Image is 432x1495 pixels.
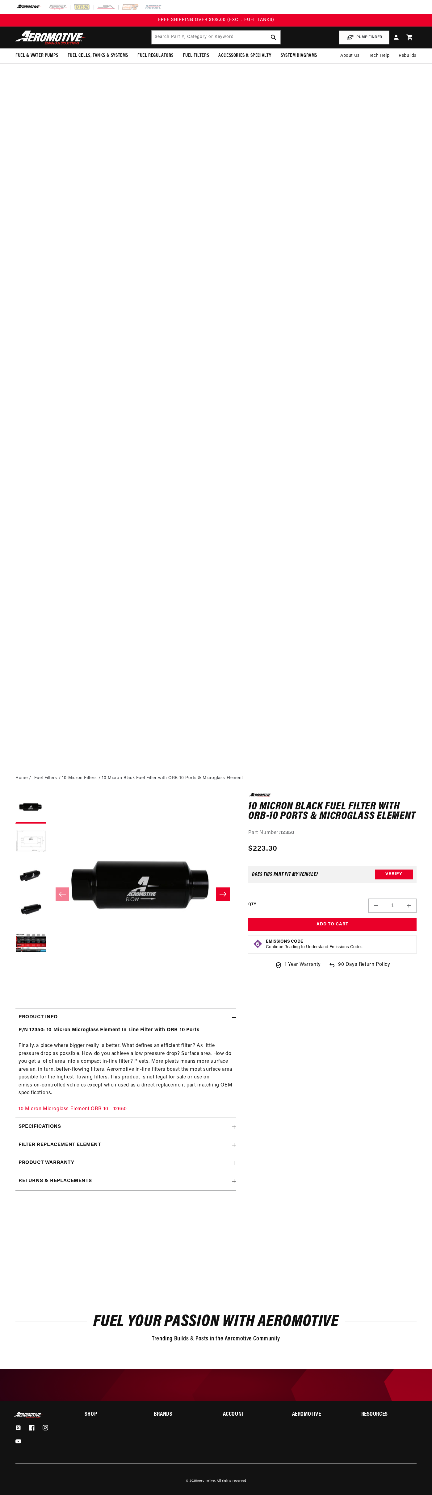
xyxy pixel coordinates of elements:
summary: Product Info [15,1008,236,1026]
button: Load image 5 in gallery view [15,928,46,959]
summary: Fuel Cells, Tanks & Systems [63,48,133,63]
p: Continue Reading to Understand Emissions Codes [266,945,363,950]
button: Slide left [56,887,69,901]
img: Aeromotive [13,1412,44,1418]
summary: Accessories & Specialty [214,48,276,63]
h2: Product warranty [19,1159,74,1167]
h2: filter replacement element [19,1141,101,1149]
a: Aeromotive [197,1479,215,1483]
span: Fuel Filters [183,52,209,59]
summary: System Diagrams [276,48,322,63]
span: Fuel Regulators [137,52,174,59]
strong: Emissions Code [266,939,303,944]
summary: Fuel Filters [178,48,214,63]
summary: Tech Help [364,48,394,63]
span: Fuel Cells, Tanks & Systems [68,52,128,59]
small: All rights reserved [217,1479,246,1483]
h2: Product Info [19,1013,57,1021]
h2: Fuel Your Passion with Aeromotive [15,1314,417,1329]
li: 10-Micron Filters [62,775,102,782]
summary: Product warranty [15,1154,236,1172]
a: Fuel Filters [34,775,57,782]
input: Search by Part Number, Category or Keyword [152,31,281,44]
button: Load image 4 in gallery view [15,895,46,925]
summary: Brands [154,1412,209,1417]
span: Rebuilds [399,52,417,59]
summary: Account [223,1412,278,1417]
div: Does This part fit My vehicle? [252,872,318,877]
div: Finally, a place where bigger really is better. What defines an efficient filter? As little press... [15,1026,236,1113]
button: search button [267,31,280,44]
img: Aeromotive [13,30,90,45]
span: Accessories & Specialty [218,52,271,59]
div: Part Number: [248,829,417,837]
span: Fuel & Water Pumps [15,52,58,59]
button: Load image 1 in gallery view [15,793,46,824]
img: Emissions code [253,939,263,949]
strong: P/N 12350: 10-Micron Microglass Element In-Line Filter with ORB-10 Ports [19,1028,199,1032]
span: $223.30 [248,843,277,854]
button: Add to Cart [248,918,417,932]
media-gallery: Gallery Viewer [15,793,236,996]
small: © 2025 . [186,1479,216,1483]
nav: breadcrumbs [15,775,417,782]
button: Load image 3 in gallery view [15,861,46,891]
a: 10 Micron Microglass Element ORB-10 - 12650 [19,1107,127,1111]
summary: filter replacement element [15,1136,236,1154]
summary: Specifications [15,1118,236,1136]
button: Load image 2 in gallery view [15,827,46,858]
span: FREE SHIPPING OVER $109.00 (EXCL. FUEL TANKS) [158,18,274,22]
span: System Diagrams [281,52,317,59]
span: 90 Days Return Policy [338,961,390,975]
button: Slide right [216,887,230,901]
span: Tech Help [369,52,389,59]
span: Trending Builds & Posts in the Aeromotive Community [152,1336,280,1342]
summary: Aeromotive [292,1412,347,1417]
h1: 10 Micron Black Fuel Filter with ORB-10 Ports & Microglass Element [248,802,417,821]
strong: 12350 [280,830,294,835]
summary: Returns & replacements [15,1172,236,1190]
summary: Resources [361,1412,417,1417]
summary: Fuel & Water Pumps [11,48,63,63]
summary: Fuel Regulators [133,48,178,63]
button: Verify [375,870,413,879]
span: 1 Year Warranty [285,961,321,969]
a: Home [15,775,27,782]
a: About Us [336,48,364,63]
label: QTY [248,902,256,907]
button: Emissions CodeContinue Reading to Understand Emissions Codes [266,939,363,950]
span: About Us [340,53,360,58]
li: 10 Micron Black Fuel Filter with ORB-10 Ports & Microglass Element [102,775,243,782]
summary: Shop [85,1412,140,1417]
a: 1 Year Warranty [275,961,321,969]
button: PUMP FINDER [339,31,389,44]
h2: Returns & replacements [19,1177,92,1185]
summary: Rebuilds [394,48,421,63]
h2: Specifications [19,1123,61,1131]
a: 90 Days Return Policy [328,961,390,975]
